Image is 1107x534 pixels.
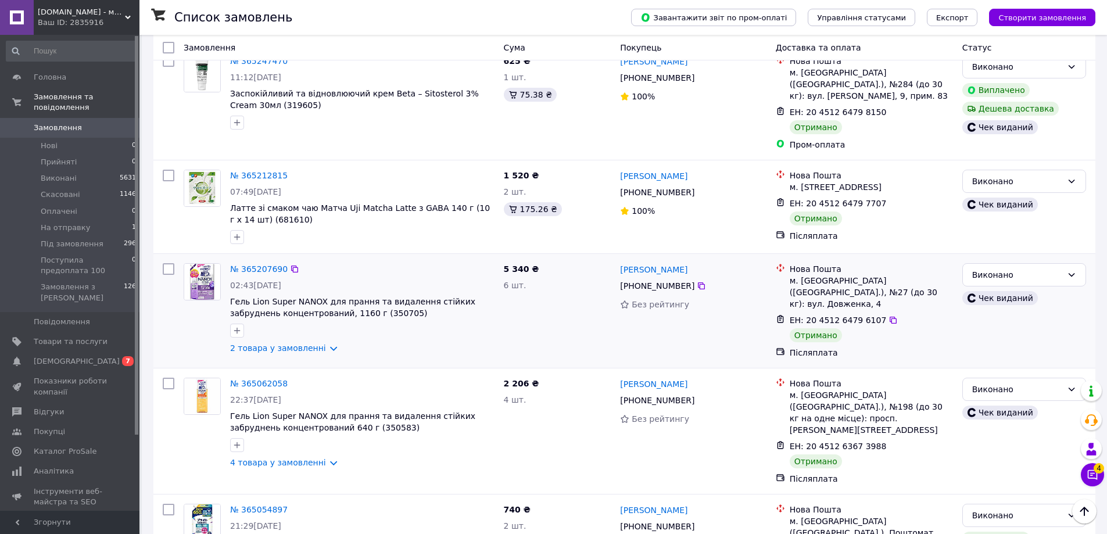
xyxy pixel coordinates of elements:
[790,378,953,389] div: Нова Пошта
[620,504,687,516] a: [PERSON_NAME]
[632,92,655,101] span: 100%
[41,255,132,276] span: Поступила предоплата 100
[504,88,557,102] div: 75.38 ₴
[132,141,136,151] span: 0
[34,317,90,327] span: Повідомлення
[230,505,288,514] a: № 365054897
[184,170,220,206] img: Фото товару
[790,120,842,134] div: Отримано
[504,187,526,196] span: 2 шт.
[504,379,539,388] span: 2 206 ₴
[41,173,77,184] span: Виконані
[34,407,64,417] span: Відгуки
[34,72,66,83] span: Головна
[790,316,887,325] span: ЕН: 20 4512 6479 6107
[230,411,475,432] span: Гель Lion Super NANOX для прання та видалення стійких забруднень концентрований 640 г (350583)
[620,378,687,390] a: [PERSON_NAME]
[632,414,689,424] span: Без рейтингу
[504,171,539,180] span: 1 520 ₴
[34,446,96,457] span: Каталог ProSale
[41,157,77,167] span: Прийняті
[936,13,969,22] span: Експорт
[620,281,694,291] span: [PHONE_NUMBER]
[230,171,288,180] a: № 365212815
[620,522,694,531] span: [PHONE_NUMBER]
[184,170,221,207] a: Фото товару
[38,17,139,28] div: Ваш ID: 2835916
[790,107,887,117] span: ЕН: 20 4512 6479 8150
[989,9,1095,26] button: Створити замовлення
[620,264,687,275] a: [PERSON_NAME]
[504,281,526,290] span: 6 шт.
[972,383,1062,396] div: Виконано
[230,395,281,404] span: 22:37[DATE]
[184,263,221,300] a: Фото товару
[230,379,288,388] a: № 365062058
[120,189,136,200] span: 1146
[790,328,842,342] div: Отримано
[790,504,953,515] div: Нова Пошта
[790,389,953,436] div: м. [GEOGRAPHIC_DATA] ([GEOGRAPHIC_DATA].), №198 (до 30 кг на одне місце): просп. [PERSON_NAME][ST...
[184,43,235,52] span: Замовлення
[790,454,842,468] div: Отримано
[790,263,953,275] div: Нова Пошта
[41,206,77,217] span: Оплачені
[790,442,887,451] span: ЕН: 20 4512 6367 3988
[34,466,74,476] span: Аналітика
[124,239,136,249] span: 296
[790,275,953,310] div: м. [GEOGRAPHIC_DATA] ([GEOGRAPHIC_DATA].), №27 (до 30 кг): вул. Довженка, 4
[790,230,953,242] div: Післяплата
[124,282,136,303] span: 126
[790,473,953,485] div: Післяплата
[184,55,221,92] a: Фото товару
[790,170,953,181] div: Нова Пошта
[132,206,136,217] span: 0
[230,458,326,467] a: 4 товара у замовленні
[184,56,220,92] img: Фото товару
[972,268,1062,281] div: Виконано
[34,376,108,397] span: Показники роботи компанії
[230,187,281,196] span: 07:49[DATE]
[504,43,525,52] span: Cума
[962,83,1030,97] div: Виплачено
[6,41,137,62] input: Пошук
[1094,463,1104,474] span: 4
[972,509,1062,522] div: Виконано
[230,89,479,110] a: Заспокійливий та відновлюючий крем Beta – Sitosterol 3% Cream 30мл (319605)
[620,396,694,405] span: [PHONE_NUMBER]
[41,189,80,200] span: Скасовані
[790,139,953,150] div: Пром-оплата
[640,12,787,23] span: Завантажити звіт по пром-оплаті
[184,378,220,414] img: Фото товару
[230,297,475,318] a: Гель Lion Super NANOX для прання та видалення стійких забруднень концентрований, 1160 г (350705)
[504,264,539,274] span: 5 340 ₴
[504,202,562,216] div: 175.26 ₴
[962,102,1059,116] div: Дешева доставка
[998,13,1086,22] span: Створити замовлення
[132,255,136,276] span: 0
[230,56,288,66] a: № 365247470
[230,73,281,82] span: 11:12[DATE]
[41,223,90,233] span: На отправку
[34,486,108,507] span: Інструменти веб-майстра та SEO
[41,141,58,151] span: Нові
[817,13,906,22] span: Управління статусами
[962,198,1038,212] div: Чек виданий
[972,175,1062,188] div: Виконано
[1081,463,1104,486] button: Чат з покупцем4
[504,505,531,514] span: 740 ₴
[620,56,687,67] a: [PERSON_NAME]
[34,123,82,133] span: Замовлення
[230,521,281,531] span: 21:29[DATE]
[230,343,326,353] a: 2 товара у замовленні
[790,347,953,359] div: Післяплата
[504,56,531,66] span: 625 ₴
[230,264,288,274] a: № 365207690
[120,173,136,184] span: 5631
[808,9,915,26] button: Управління статусами
[41,239,103,249] span: Під замовлення
[790,67,953,102] div: м. [GEOGRAPHIC_DATA] ([GEOGRAPHIC_DATA].), №284 (до 30 кг): вул. [PERSON_NAME], 9, прим. 83
[184,378,221,415] a: Фото товару
[41,282,124,303] span: Замовлення з [PERSON_NAME]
